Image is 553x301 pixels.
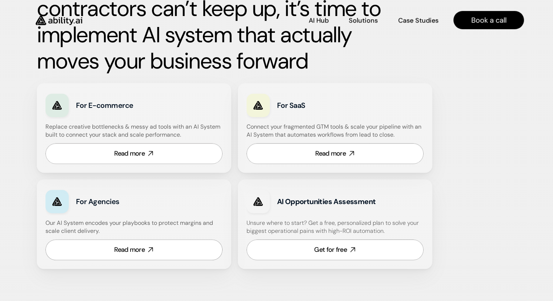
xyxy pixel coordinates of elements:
p: Case Studies [398,16,438,25]
nav: Main navigation [92,11,524,29]
a: Solutions [349,14,378,27]
div: Get for free [314,245,346,254]
h4: Unsure where to start? Get a free, personalized plan to solve your biggest operational pains with... [247,219,424,235]
strong: AI Opportunities Assessment [277,197,376,206]
a: Read more [45,143,223,164]
a: Book a call [453,11,524,29]
a: Read more [45,239,223,260]
p: AI Hub [309,16,329,25]
h4: Replace creative bottlenecks & messy ad tools with an AI System built to connect your stack and s... [45,123,221,139]
a: Read more [247,143,424,164]
p: Solutions [349,16,378,25]
h3: For Agencies [76,196,175,207]
h4: Our AI System encodes your playbooks to protect margins and scale client delivery. [45,219,223,235]
h4: Connect your fragmented GTM tools & scale your pipeline with an AI System that automates workflow... [247,123,427,139]
div: Read more [114,149,145,158]
a: AI Hub [309,14,329,27]
a: Case Studies [398,14,439,27]
a: Get for free [247,239,424,260]
h3: For E-commerce [76,100,175,110]
div: Read more [114,245,145,254]
h3: For SaaS [277,100,376,110]
p: Book a call [471,15,506,25]
div: Read more [315,149,346,158]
